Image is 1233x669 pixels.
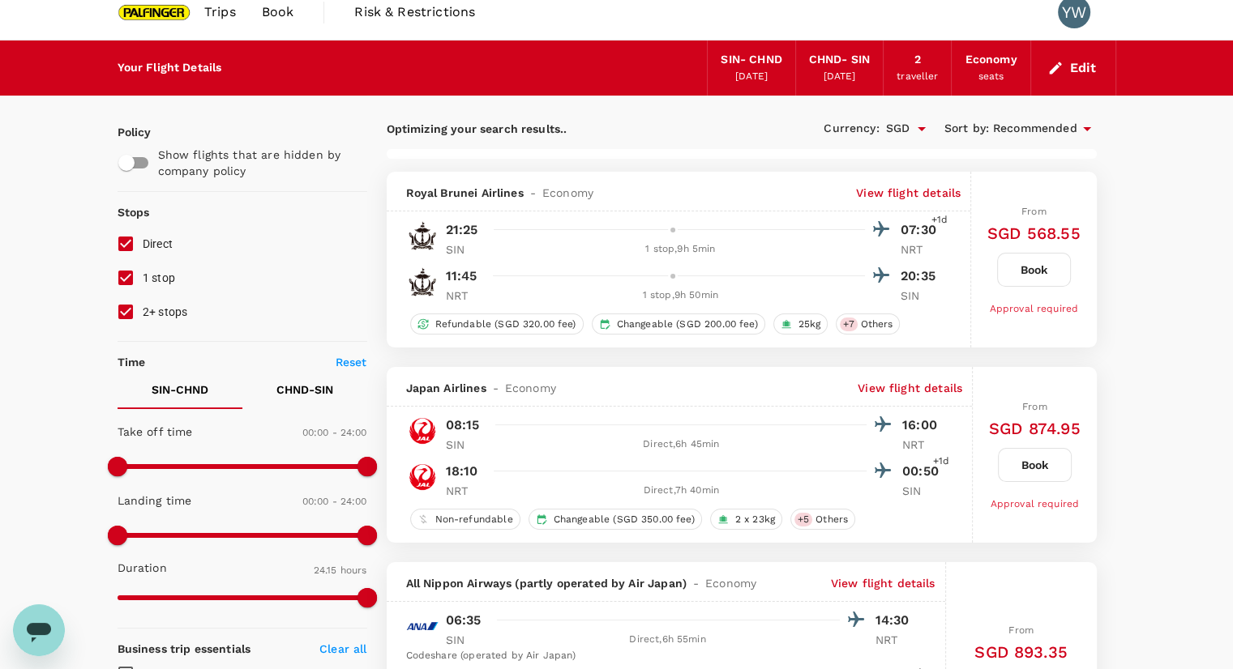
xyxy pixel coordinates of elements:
[496,241,866,258] div: 1 stop , 9h 5min
[1022,401,1047,412] span: From
[735,69,768,85] div: [DATE]
[547,513,701,526] span: Changeable (SGD 350.00 fee)
[901,220,941,240] p: 07:30
[158,147,356,179] p: Show flights that are hidden by company policy
[773,313,828,334] div: 25kg
[446,288,486,304] p: NRT
[710,509,782,530] div: 2 x 23kg
[314,565,367,576] span: 24.15 hours
[496,437,867,453] div: Direct , 6h 45min
[118,642,251,655] strong: Business trip essentials
[1008,624,1034,636] span: From
[118,206,150,219] strong: Stops
[143,237,173,250] span: Direct
[902,483,943,499] p: SIN
[902,415,943,435] p: 16:00
[705,575,756,591] span: Economy
[276,381,333,398] p: CHND - SIN
[204,2,236,22] span: Trips
[387,121,742,137] p: Optimizing your search results..
[729,513,781,526] span: 2 x 23kg
[1044,55,1102,81] button: Edit
[854,317,900,331] span: Others
[790,509,855,530] div: +5Others
[496,632,840,648] div: Direct , 6h 55min
[1021,206,1047,217] span: From
[901,288,941,304] p: SIN
[524,185,542,201] span: -
[446,483,486,499] p: NRT
[931,212,948,228] span: +1d
[406,610,439,642] img: NH
[336,354,367,370] p: Reset
[529,509,702,530] div: Changeable (SGD 350.00 fee)
[496,288,866,304] div: 1 stop , 9h 50min
[118,59,222,77] div: Your Flight Details
[496,483,867,499] div: Direct , 7h 40min
[319,641,366,657] p: Clear all
[989,303,1078,314] span: Approval required
[987,220,1081,246] h6: SGD 568.55
[446,266,477,286] p: 11:45
[406,575,687,591] span: All Nippon Airways (partly operated by Air Japan)
[809,51,870,69] div: CHND - SIN
[406,461,439,493] img: JL
[610,317,764,331] span: Changeable (SGD 200.00 fee)
[858,380,962,396] p: View flight details
[901,241,941,258] p: NRT
[836,313,900,334] div: +7Others
[910,117,933,140] button: Open
[486,380,505,396] span: -
[505,380,556,396] span: Economy
[118,354,146,370] p: Time
[901,266,941,286] p: 20:35
[446,415,480,435] p: 08:15
[978,69,1004,85] div: seats
[902,437,943,453] p: NRT
[410,509,520,530] div: Non-refundable
[809,513,854,526] span: Others
[446,462,478,481] p: 18:10
[446,437,486,453] p: SIN
[831,575,935,591] p: View flight details
[13,604,65,656] iframe: Button to launch messaging window
[446,241,486,258] p: SIN
[993,120,1077,138] span: Recommended
[302,427,367,438] span: 00:00 - 24:00
[446,632,486,648] p: SIN
[965,51,1017,69] div: Economy
[429,317,583,331] span: Refundable (SGD 320.00 fee)
[406,415,439,447] img: JL
[721,51,781,69] div: SIN - CHND
[792,317,828,331] span: 25kg
[840,317,857,331] span: + 7
[410,313,584,334] div: Refundable (SGD 320.00 fee)
[998,448,1072,482] button: Book
[429,513,520,526] span: Non-refundable
[687,575,705,591] span: -
[824,120,879,138] span: Currency :
[974,639,1068,665] h6: SGD 893.35
[997,253,1071,287] button: Book
[406,380,486,396] span: Japan Airlines
[446,611,482,630] p: 06:35
[152,381,208,398] p: SIN - CHND
[354,2,475,22] span: Risk & Restrictions
[592,313,765,334] div: Changeable (SGD 200.00 fee)
[262,2,294,22] span: Book
[989,415,1081,441] h6: SGD 874.95
[406,266,439,298] img: BI
[990,498,1079,509] span: Approval required
[143,305,188,318] span: 2+ stops
[446,220,478,240] p: 21:25
[118,424,193,440] p: Take off time
[914,51,921,69] div: 2
[856,185,961,201] p: View flight details
[118,492,192,509] p: Landing time
[143,271,176,284] span: 1 stop
[823,69,855,85] div: [DATE]
[118,560,167,576] p: Duration
[794,513,812,526] span: + 5
[542,185,593,201] span: Economy
[902,462,943,481] p: 00:50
